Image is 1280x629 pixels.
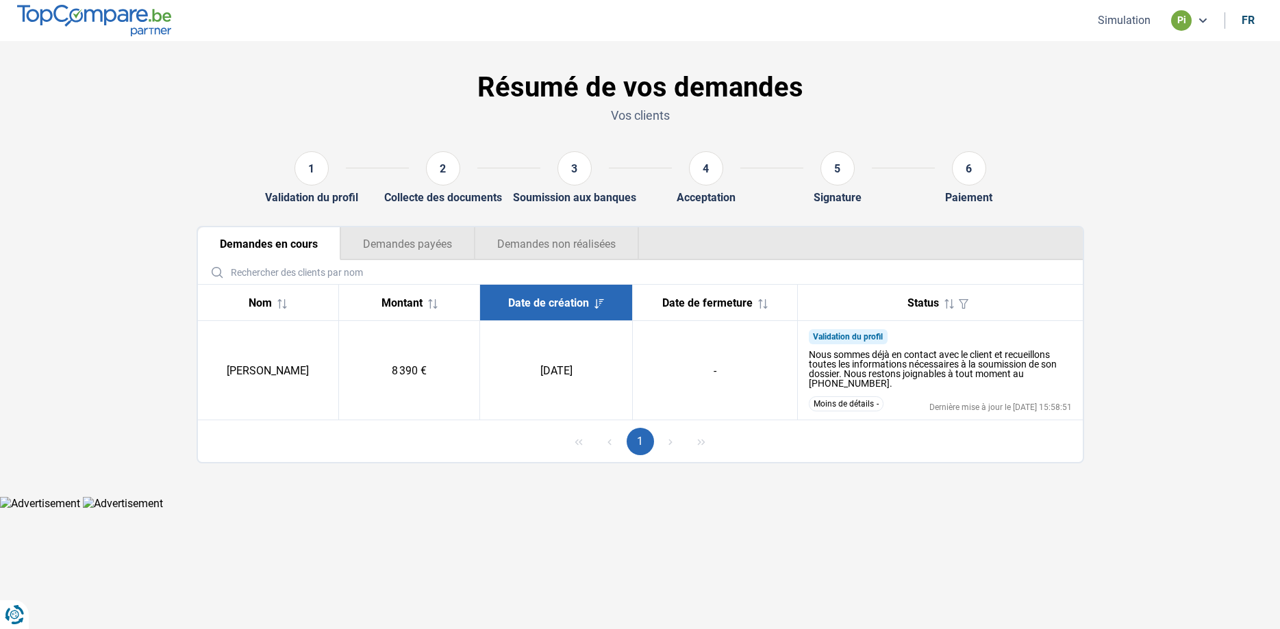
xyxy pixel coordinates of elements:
[945,191,992,204] div: Paiement
[203,260,1077,284] input: Rechercher des clients par nom
[662,296,753,309] span: Date de fermeture
[952,151,986,185] div: 6
[1242,14,1255,27] div: fr
[197,71,1084,104] h1: Résumé de vos demandes
[813,332,883,342] span: Validation du profil
[426,151,460,185] div: 2
[513,191,636,204] div: Soumission aux banques
[198,227,340,260] button: Demandes en cours
[633,321,798,420] td: -
[689,151,723,185] div: 4
[340,227,475,260] button: Demandes payées
[339,321,480,420] td: 8 390 €
[249,296,272,309] span: Nom
[809,350,1072,388] div: Nous sommes déjà en contact avec le client et recueillons toutes les informations nécessaires à l...
[381,296,423,309] span: Montant
[907,296,939,309] span: Status
[83,497,163,510] img: Advertisement
[929,403,1072,411] div: Dernière mise à jour le [DATE] 15:58:51
[384,191,502,204] div: Collecte des documents
[508,296,589,309] span: Date de création
[814,191,862,204] div: Signature
[557,151,592,185] div: 3
[198,321,339,420] td: [PERSON_NAME]
[17,5,171,36] img: TopCompare.be
[475,227,639,260] button: Demandes non réalisées
[565,428,592,455] button: First Page
[265,191,358,204] div: Validation du profil
[480,321,633,420] td: [DATE]
[688,428,715,455] button: Last Page
[596,428,623,455] button: Previous Page
[809,396,883,411] button: Moins de détails
[677,191,736,204] div: Acceptation
[1094,13,1155,27] button: Simulation
[657,428,684,455] button: Next Page
[1171,10,1192,31] div: pi
[627,428,654,455] button: Page 1
[820,151,855,185] div: 5
[294,151,329,185] div: 1
[197,107,1084,124] p: Vos clients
